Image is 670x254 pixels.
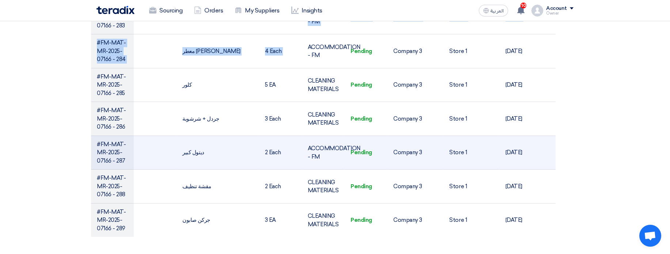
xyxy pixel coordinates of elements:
td: [DATE] [500,203,556,237]
div: Open chat [639,225,661,247]
td: ACCOMMODATION - FM [302,136,345,170]
td: Pending [345,102,387,136]
td: مقشة تنظيف [177,170,259,204]
td: 2 Each [259,136,302,170]
td: #FM-MAT-MR-2025-07166 - 284 [91,34,134,68]
td: Pending [345,136,387,170]
td: CLEANING MATERIALS [302,170,345,204]
td: #FM-MAT-MR-2025-07166 - 285 [91,68,134,102]
td: Store 1 [443,136,499,170]
td: [DATE] [500,102,556,136]
td: CLEANING MATERIALS [302,102,345,136]
button: العربية [479,5,508,16]
td: جركن صابون [177,203,259,237]
td: [DATE] [500,136,556,170]
td: [DATE] [500,170,556,204]
a: Orders [188,3,229,19]
td: 3 EA [259,203,302,237]
a: Insights [285,3,328,19]
td: Pending [345,34,387,68]
td: Company 3 [387,34,443,68]
td: CLEANING MATERIALS [302,68,345,102]
a: My Suppliers [229,3,285,19]
td: 3 Each [259,102,302,136]
img: profile_test.png [531,5,543,16]
div: Account [546,5,567,12]
td: ديتول كبير [177,136,259,170]
td: Store 1 [443,170,499,204]
td: جردل + شرشوبة [177,102,259,136]
td: Store 1 [443,102,499,136]
td: Store 1 [443,34,499,68]
td: Company 3 [387,68,443,102]
td: Pending [345,68,387,102]
td: 5 EA [259,68,302,102]
img: Teradix logo [96,6,135,14]
td: Company 3 [387,170,443,204]
td: Pending [345,203,387,237]
td: Company 3 [387,136,443,170]
td: 4 Each [259,34,302,68]
td: كلور [177,68,259,102]
td: 2 Each [259,170,302,204]
td: CLEANING MATERIALS [302,203,345,237]
td: Pending [345,170,387,204]
a: Sourcing [143,3,188,19]
span: 10 [521,3,526,8]
td: Company 3 [387,102,443,136]
td: #FM-MAT-MR-2025-07166 - 289 [91,203,134,237]
td: #FM-MAT-MR-2025-07166 - 286 [91,102,134,136]
td: Company 3 [387,203,443,237]
td: #FM-MAT-MR-2025-07166 - 288 [91,170,134,204]
td: ACCOMMODATION - FM [302,34,345,68]
td: [DATE] [500,68,556,102]
td: [DATE] [500,34,556,68]
td: Store 1 [443,68,499,102]
td: #FM-MAT-MR-2025-07166 - 287 [91,136,134,170]
div: Owner [546,11,574,15]
span: العربية [491,8,504,14]
td: Store 1 [443,203,499,237]
td: معطر [PERSON_NAME] [177,34,259,68]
